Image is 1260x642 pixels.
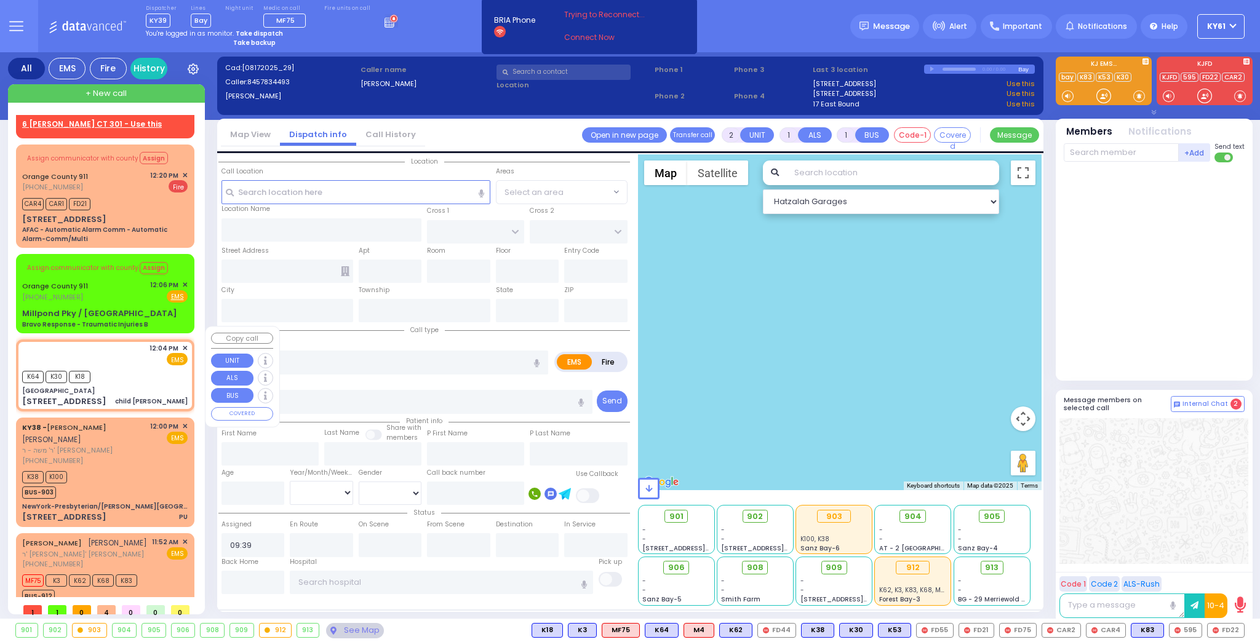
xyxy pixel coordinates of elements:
img: red-radio-icon.svg [1091,627,1098,633]
span: K83 [116,574,137,587]
label: Apt [359,246,370,256]
span: - [800,576,804,585]
a: Use this [1007,79,1035,89]
input: Search location here [221,180,490,204]
button: Map camera controls [1011,406,1035,431]
span: [PERSON_NAME] [22,434,81,445]
span: Internal Chat [1182,400,1228,408]
span: You're logged in as monitor. [146,29,234,38]
span: ר' משה - ר' [PERSON_NAME] [22,445,146,456]
span: - [958,525,962,534]
span: BUS-903 [22,486,56,499]
div: 905 [142,624,165,637]
a: 17 East Bound [813,99,859,109]
button: Code 1 [1059,576,1087,592]
label: Call back number [427,468,485,478]
button: KY61 [1197,14,1245,39]
div: BLS [878,623,911,638]
div: BLS [645,623,679,638]
label: Location Name [221,204,270,214]
label: Lines [191,5,211,12]
label: EMS [557,354,592,370]
span: Select an area [504,186,564,199]
button: +Add [1179,143,1211,162]
button: Copy call [211,333,273,344]
span: - [879,525,883,534]
button: Message [990,127,1039,143]
span: Phone 4 [734,91,809,101]
span: Location [405,157,444,166]
div: K62 [719,623,752,638]
label: Floor [496,246,511,256]
div: K64 [645,623,679,638]
span: EMS [167,547,188,560]
label: Room [427,246,445,256]
label: Township [359,285,389,295]
span: 12:06 PM [150,280,178,290]
span: 0 [73,605,91,614]
div: ALS [684,623,714,638]
span: Trying to Reconnect... [564,9,661,20]
span: [PHONE_NUMBER] [22,559,83,569]
label: Areas [496,167,514,176]
span: Forest Bay-3 [879,595,920,604]
div: [STREET_ADDRESS] [22,511,106,523]
span: 905 [984,510,1000,523]
span: Sanz Bay-5 [642,595,682,604]
span: K3 [46,574,67,587]
img: red-radio-icon.svg [964,627,970,633]
div: FD55 [916,623,954,638]
button: Show street map [644,160,687,185]
button: UNIT [740,127,774,143]
span: - [721,585,725,595]
div: FD22 [1207,623,1245,638]
span: Patient info [400,416,449,426]
span: Message [873,20,910,33]
a: bay [1059,73,1076,82]
span: 12:20 PM [150,171,178,180]
button: Notifications [1128,125,1192,139]
div: 908 [201,624,224,637]
label: Pick up [599,557,622,567]
div: K3 [568,623,597,638]
div: Bravo Response - Traumatic Injuries B [22,320,148,329]
span: - [721,534,725,544]
img: Google [641,474,682,490]
span: 1 [23,605,42,614]
span: - [879,534,883,544]
span: MF75 [276,15,295,25]
div: Bay [1018,65,1035,74]
a: K30 [1114,73,1131,82]
span: Help [1162,21,1178,32]
span: 12:00 PM [150,422,178,431]
span: 8457834493 [247,77,290,87]
button: BUS [211,388,253,403]
div: 903 [817,510,851,523]
span: [STREET_ADDRESS][PERSON_NAME] [800,595,917,604]
span: [08172025_29] [242,63,294,73]
label: Cad: [225,63,357,73]
label: From Scene [427,520,465,529]
a: Dispatch info [280,129,356,140]
div: K38 [801,623,834,638]
label: ZIP [564,285,573,295]
span: - [642,585,646,595]
label: Cross 1 [427,206,449,216]
button: Send [597,390,628,412]
span: - [642,576,646,585]
span: KY39 [146,14,170,28]
span: FD21 [69,198,90,210]
label: En Route [290,520,318,529]
span: ✕ [182,343,188,354]
span: - [721,525,725,534]
a: Map View [221,129,280,140]
span: Send text [1214,142,1245,151]
span: CAR1 [46,198,67,210]
strong: Take backup [233,38,276,47]
label: Destination [496,520,533,529]
div: [STREET_ADDRESS] [22,395,106,408]
a: Use this [1007,99,1035,109]
span: Phone 3 [734,65,809,75]
label: Dispatcher [146,5,177,12]
span: - [642,525,646,534]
